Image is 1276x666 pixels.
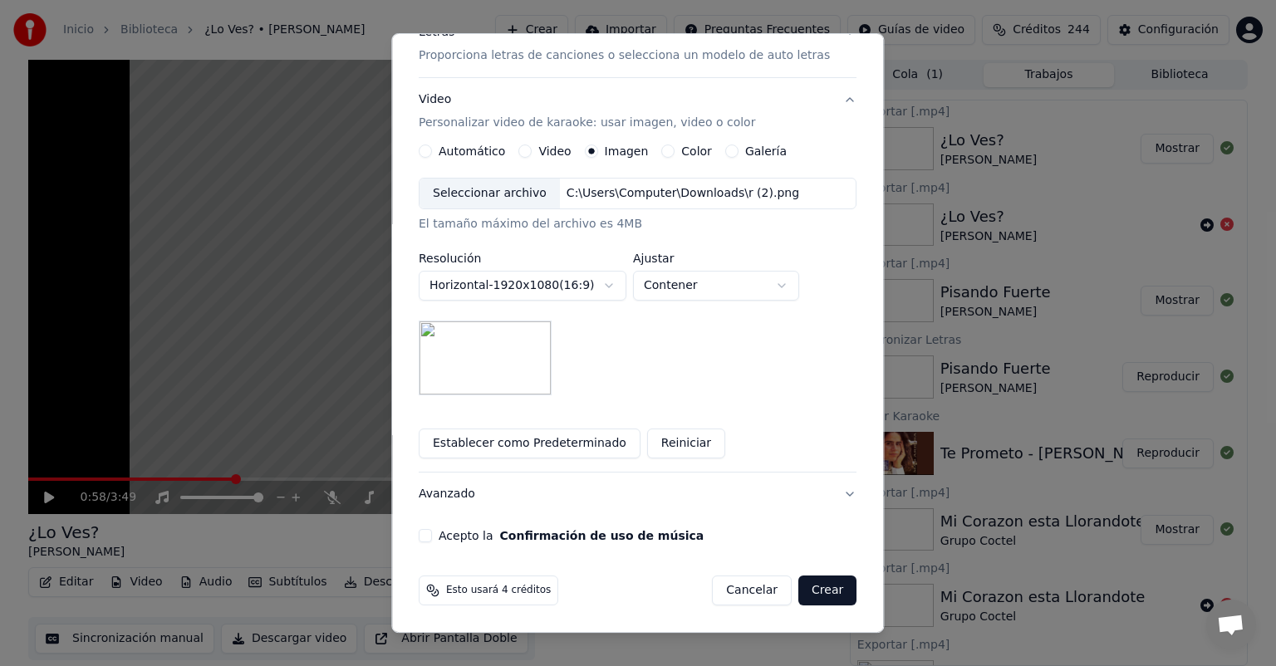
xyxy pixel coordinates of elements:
[419,216,856,233] div: El tamaño máximo del archivo es 4MB
[419,428,640,458] button: Establecer como Predeterminado
[647,428,725,458] button: Reiniciar
[798,575,856,605] button: Crear
[419,47,830,64] p: Proporciona letras de canciones o selecciona un modelo de auto letras
[419,144,856,472] div: VideoPersonalizar video de karaoke: usar imagen, video o color
[439,145,505,157] label: Automático
[419,252,626,264] label: Resolución
[539,145,572,157] label: Video
[446,584,551,597] span: Esto usará 4 créditos
[560,185,806,202] div: C:\Users\Computer\Downloads\r (2).png
[419,78,856,144] button: VideoPersonalizar video de karaoke: usar imagen, video o color
[500,530,704,541] button: Acepto la
[419,24,454,41] div: Letras
[439,530,704,541] label: Acepto la
[420,179,560,208] div: Seleccionar archivo
[682,145,713,157] label: Color
[419,473,856,516] button: Avanzado
[633,252,799,264] label: Ajustar
[419,115,755,131] p: Personalizar video de karaoke: usar imagen, video o color
[419,11,856,77] button: LetrasProporciona letras de canciones o selecciona un modelo de auto letras
[605,145,649,157] label: Imagen
[713,575,793,605] button: Cancelar
[419,91,755,131] div: Video
[745,145,787,157] label: Galería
